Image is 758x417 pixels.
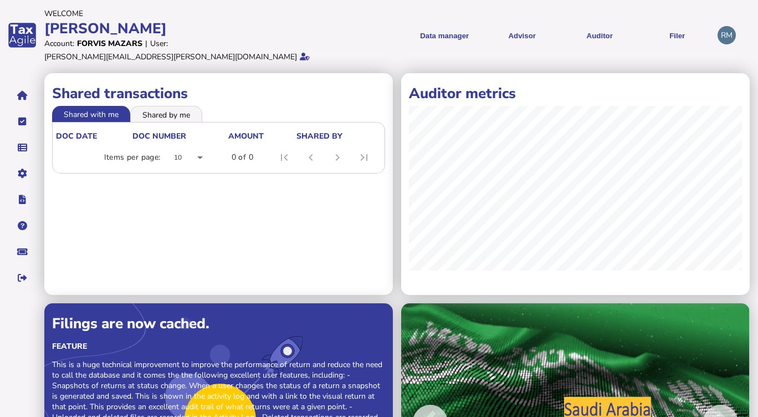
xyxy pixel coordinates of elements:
h1: Shared transactions [52,84,385,103]
button: Manage settings [11,162,34,185]
button: Sign out [11,266,34,289]
div: Profile settings [718,26,736,44]
i: Email verified [300,53,310,60]
div: [PERSON_NAME] [44,19,376,38]
button: Home [11,84,34,107]
div: Account: [44,38,74,49]
button: Developer hub links [11,188,34,211]
div: 0 of 0 [232,152,253,163]
div: shared by [296,131,380,141]
li: Shared with me [52,106,130,121]
div: doc date [56,131,131,141]
div: doc date [56,131,97,141]
button: Next page [324,144,351,171]
div: shared by [296,131,342,141]
menu: navigate products [381,22,713,49]
button: Raise a support ticket [11,240,34,263]
button: Previous page [298,144,324,171]
button: Shows a dropdown of Data manager options [409,22,479,49]
div: [PERSON_NAME][EMAIL_ADDRESS][PERSON_NAME][DOMAIN_NAME] [44,52,297,62]
div: User: [150,38,168,49]
div: doc number [132,131,227,141]
div: Items per page: [104,152,161,163]
i: Data manager [18,148,27,148]
div: Welcome [44,8,376,19]
button: Help pages [11,214,34,237]
div: | [145,38,147,49]
button: Auditor [565,22,634,49]
h1: Auditor metrics [409,84,742,103]
li: Shared by me [130,106,202,121]
button: Last page [351,144,377,171]
button: Tasks [11,110,34,133]
button: First page [271,144,298,171]
button: Data manager [11,136,34,159]
div: Amount [228,131,296,141]
button: Shows a dropdown of VAT Advisor options [487,22,557,49]
div: doc number [132,131,186,141]
div: Feature [52,341,385,352]
div: Amount [228,131,264,141]
div: Forvis Mazars [77,38,142,49]
button: Filer [642,22,712,49]
div: Filings are now cached. [52,314,385,333]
